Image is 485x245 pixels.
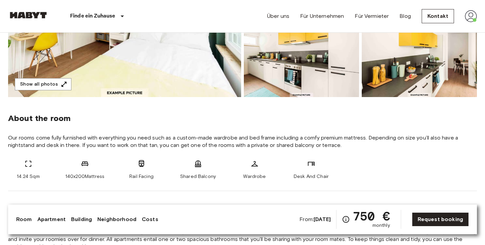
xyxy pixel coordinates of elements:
button: Show all photos [15,78,71,91]
span: 750 € [353,210,390,222]
svg: Check cost overview for full price breakdown. Please note that discounts apply to new joiners onl... [342,215,350,223]
img: Habyt [8,12,48,19]
a: Über uns [267,12,289,20]
img: avatar [465,10,477,22]
a: Blog [399,12,411,20]
a: Request booking [412,212,469,226]
span: Shared Balcony [180,173,216,180]
span: From: [299,216,331,223]
span: Rail Facing [129,173,154,180]
b: [DATE] [314,216,331,222]
a: Für Vermieter [355,12,389,20]
span: Wardrobe [243,173,266,180]
a: Kontakt [422,9,454,23]
span: monthly [373,222,390,229]
span: Our rooms come fully furnished with everything you need such as a custom-made wardrobe and bed fr... [8,134,477,149]
a: Neighborhood [97,215,136,223]
span: Desk And Chair [294,173,329,180]
a: Building [71,215,92,223]
img: Picture of unit DE-01-09-005-03Q [244,9,359,97]
p: Finde ein Zuhause [70,12,116,20]
a: Für Unternehmen [300,12,344,20]
a: Apartment [37,215,66,223]
span: 140x200Mattress [65,173,104,180]
a: Costs [142,215,158,223]
img: Picture of unit DE-01-09-005-03Q [362,9,477,97]
span: About the room [8,113,477,123]
a: Room [16,215,32,223]
span: 14.24 Sqm [17,173,39,180]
